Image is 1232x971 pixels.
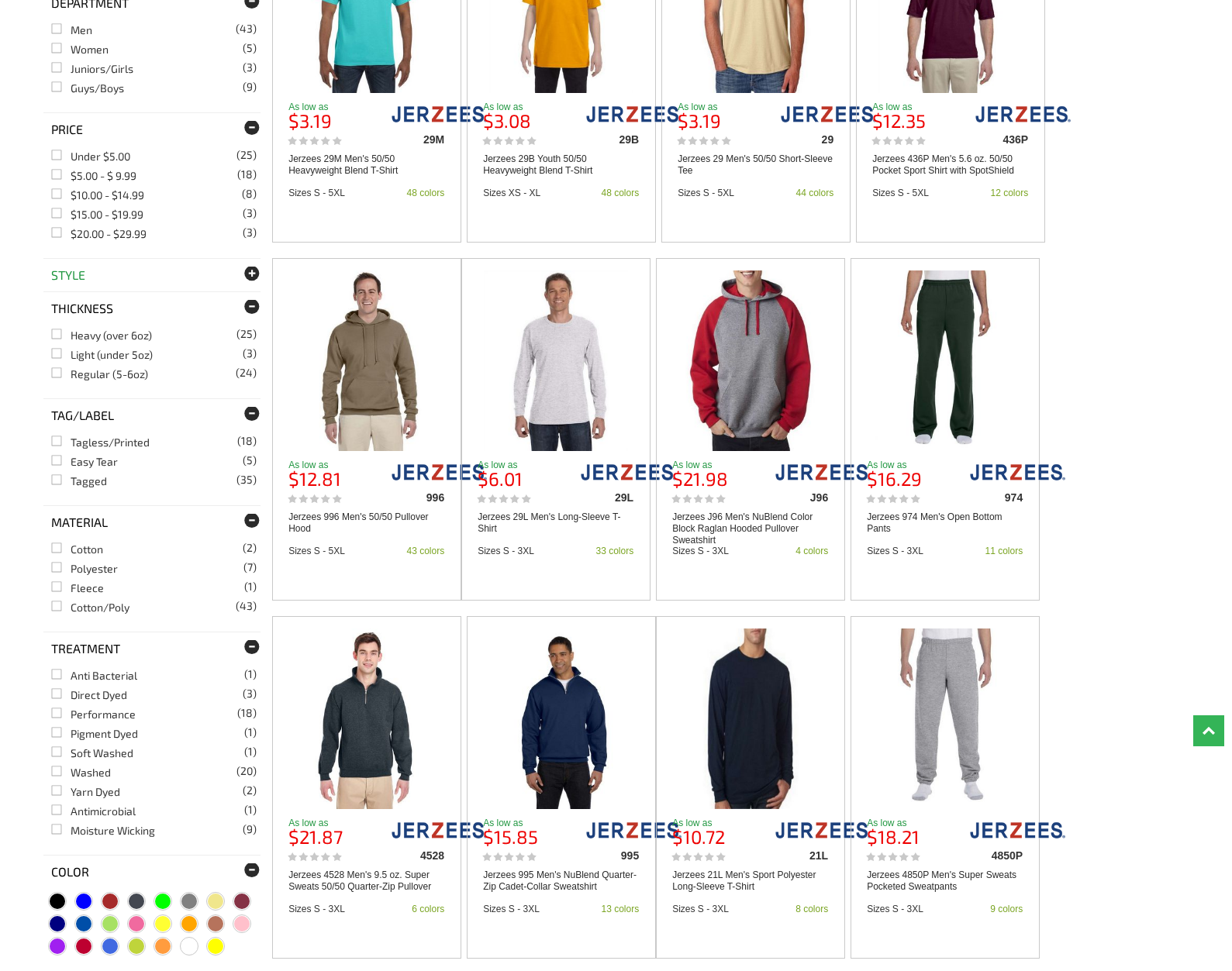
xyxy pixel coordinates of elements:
[601,188,639,198] div: 48 colors
[672,869,828,893] a: Jerzees 21L Men's Sport Polyester Long-Sleeve T-Shirt
[243,824,257,835] span: (9)
[234,916,250,931] span: Pink
[672,825,725,848] b: $10.72
[566,818,682,842] img: jerzees/995
[43,505,261,539] div: Material
[990,188,1028,198] div: 12 colors
[412,904,444,914] div: 6 colors
[747,850,828,861] div: 21L
[243,348,257,359] span: (3)
[243,542,257,553] span: (2)
[243,688,257,699] span: (3)
[795,904,828,914] div: 8 colors
[51,669,137,682] a: Anti Bacterial(1)
[478,546,534,556] div: Sizes S - 3XL
[51,824,155,837] a: Moisture Wicking(9)
[51,329,152,342] a: Heavy (over 6oz)(25)
[288,102,369,112] p: As low as
[51,188,144,201] a: $10.00 - $14.99(8)
[51,62,133,75] a: Juniors/Girls(3)
[236,766,257,776] span: (20)
[51,727,138,740] a: Pigment Dyed(1)
[51,150,130,163] a: Under $5.00(25)
[867,460,947,470] p: As low as
[295,628,439,809] img: Jerzees 4528 Men's 9.5 oz. Super Sweats 50/50 Quarter-Zip Pullover
[985,546,1023,556] div: 11 colors
[51,227,147,240] a: $20.00 - $29.99(3)
[243,227,257,238] span: (3)
[51,708,136,721] a: Performance(18)
[657,628,844,809] a: Jerzees 21L Men's Sport Polyester Long-Sleeve T-Shirt
[761,102,877,126] img: jerzees/29
[51,367,148,380] a: Regular (5-6oz)(24)
[51,581,104,594] a: Fleece(1)
[51,81,124,95] a: Guys/Boys(9)
[244,727,257,738] span: (1)
[678,109,721,132] b: $3.19
[867,904,923,914] div: Sizes S - 3XL
[288,188,345,198] div: Sizes S - 5XL
[237,169,257,180] span: (18)
[236,329,257,339] span: (25)
[242,188,257,199] span: (8)
[364,850,444,861] div: 4528
[243,208,257,219] span: (3)
[371,460,488,484] img: jerzees/996
[867,546,923,556] div: Sizes S - 3XL
[102,916,118,931] span: Neon Green
[566,102,682,126] img: jerzees/29b
[51,474,107,487] a: Tagged(35)
[288,511,444,535] a: Jerzees 996 Men's 50/50 Pullover Hood
[672,460,753,470] p: As low as
[873,628,1017,809] img: Jerzees 4850P Men's Super Sweats Pocketed Sweatpants
[102,894,118,909] span: Brown
[753,134,833,145] div: 29
[468,628,655,809] a: Jerzees 995 Men's NuBlend Quarter-Zip Cadet-Collar Sweatshirt
[50,938,65,954] span: Purple
[371,102,488,126] img: jerzees/29m
[155,938,171,954] span: Safety Orange
[364,492,444,503] div: 996
[181,916,197,931] span: Orange
[747,492,828,503] div: J96
[483,818,564,828] p: As low as
[43,258,261,291] div: Style
[483,825,538,848] b: $15.85
[244,669,257,680] span: (1)
[51,169,136,182] a: $5.00 - $ 9.99(18)
[672,546,729,556] div: Sizes S - 3XL
[244,804,257,815] span: (1)
[371,818,488,842] img: jerzees/4528
[288,818,369,828] p: As low as
[273,270,461,451] a: Jerzees 996 Men's 50/50 Pullover Hood
[51,23,92,36] a: Men(43)
[942,492,1023,503] div: 974
[364,134,444,145] div: 29M
[51,785,120,798] a: Yarn Dyed(2)
[288,825,343,848] b: $21.87
[102,938,118,954] span: Royal
[244,581,257,592] span: (1)
[43,112,261,146] div: Price
[43,632,261,665] div: Treatment
[872,188,929,198] div: Sizes S - 5XL
[51,436,150,449] a: Tagless/Printed(18)
[755,818,871,842] img: jerzees/21l
[406,188,444,198] div: 48 colors
[288,109,332,132] b: $3.19
[867,818,947,828] p: As low as
[872,109,926,132] b: $12.35
[288,467,341,490] b: $12.81
[155,894,171,909] span: Green
[867,511,1023,535] a: Jerzees 974 Men's Open Bottom Pants
[755,460,871,484] img: jerzees/j96
[406,546,444,556] div: 43 colors
[678,270,823,451] img: Jerzees J96 Men's NuBlend Color Block Raglan Hooded Pullover Sweatshirt
[288,153,444,177] a: Jerzees 29M Men's 50/50 Heavyweight Blend T-Shirt
[561,460,677,484] img: jerzees/29l
[483,109,531,132] b: $3.08
[950,460,1066,484] img: jerzees/974
[851,270,1039,451] a: Jerzees 974 Men's Open Bottom Pants
[237,708,257,718] span: (18)
[872,153,1028,177] a: Jerzees 436P Men's 5.6 oz. 50/50 Pocket Sport Shirt with SpotShield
